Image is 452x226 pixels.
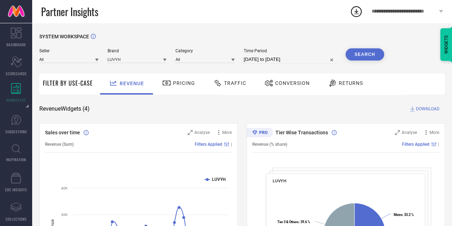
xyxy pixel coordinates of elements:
[39,34,89,39] span: SYSTEM WORKSPACE
[393,213,402,217] tspan: Metro
[43,79,93,87] span: Filter By Use-Case
[429,130,439,135] span: More
[402,130,417,135] span: Analyse
[212,177,225,182] text: LUVYH
[41,4,98,19] span: Partner Insights
[194,130,210,135] span: Analyse
[393,213,413,217] text: : 33.2 %
[108,48,167,53] span: Brand
[350,5,363,18] div: Open download list
[6,97,26,103] span: WORKSPACE
[402,142,429,147] span: Filters Applied
[39,48,99,53] span: Seller
[273,178,286,183] span: LUVYH
[275,130,328,135] span: Tier Wise Transactions
[188,130,193,135] svg: Zoom
[346,48,384,61] button: Search
[244,48,337,53] span: Time Period
[45,142,74,147] span: Revenue (Sum)
[173,80,195,86] span: Pricing
[61,186,68,190] text: 40K
[277,220,310,224] text: : 39.6 %
[252,142,287,147] span: Revenue (% share)
[195,142,222,147] span: Filters Applied
[61,213,68,217] text: 30K
[6,42,26,47] span: DASHBOARD
[175,48,235,53] span: Category
[395,130,400,135] svg: Zoom
[416,105,439,112] span: DOWNLOAD
[45,130,80,135] span: Sales over time
[6,71,27,76] span: SCORECARDS
[275,80,310,86] span: Conversion
[120,81,144,86] span: Revenue
[247,128,273,139] div: Premium
[5,129,27,134] span: SUGGESTIONS
[6,216,27,222] span: COLLECTIONS
[224,80,246,86] span: Traffic
[6,157,26,162] span: INSPIRATION
[244,55,337,64] input: Select time period
[277,220,299,224] tspan: Tier 3 & Others
[222,130,232,135] span: More
[231,142,232,147] span: |
[39,105,90,112] span: Revenue Widgets ( 4 )
[339,80,363,86] span: Returns
[5,187,27,192] span: CDC INSIGHTS
[438,142,439,147] span: |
